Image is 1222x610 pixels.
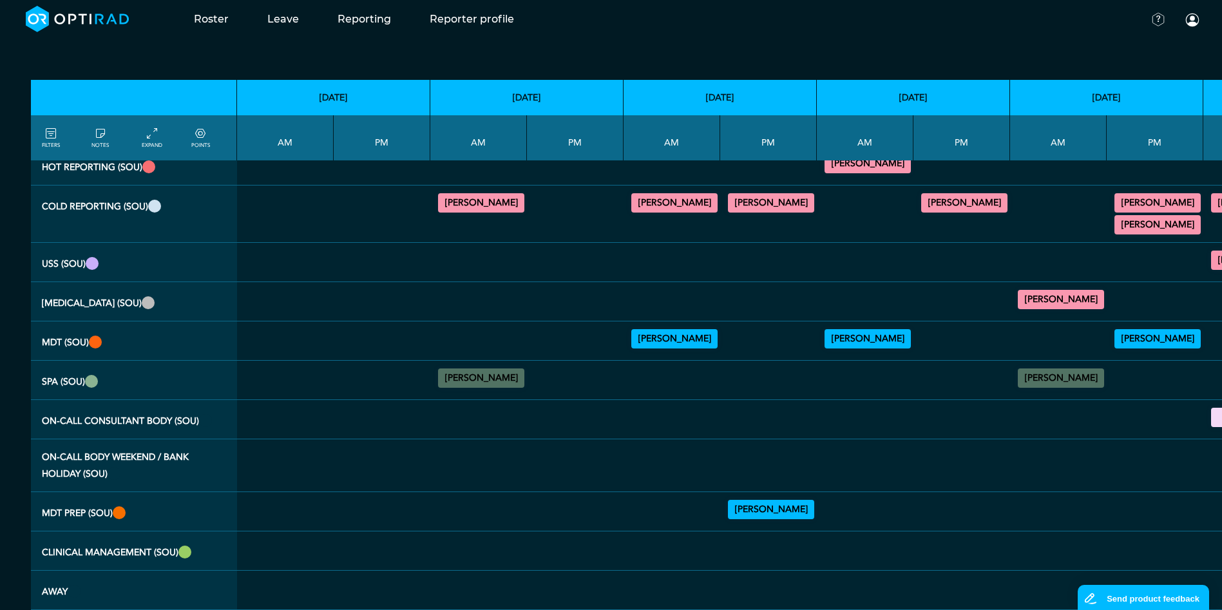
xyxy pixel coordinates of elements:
th: On-Call Body Weekend / Bank Holiday (SOU) [31,439,237,492]
th: Away [31,571,237,610]
summary: [PERSON_NAME] [633,195,716,211]
th: Hot Reporting (SOU) [31,146,237,186]
div: General MRI 11:00 - 13:00 [438,193,524,213]
th: PM [527,115,624,160]
th: PM [334,115,430,160]
th: AM [430,115,527,160]
div: General CT/General MRI 09:00 - 13:00 [631,193,718,213]
div: General CT/General MRI 13:00 - 15:00 [921,193,1007,213]
th: AM [817,115,913,160]
summary: [PERSON_NAME] [730,502,812,517]
th: Cold Reporting (SOU) [31,186,237,243]
th: [DATE] [1010,80,1203,115]
div: No specified Site 09:00 - 11:00 [438,368,524,388]
summary: [PERSON_NAME] [1020,370,1102,386]
summary: [PERSON_NAME] [826,331,909,347]
th: PM [720,115,817,160]
div: VSP 14:00 - 15:00 [1114,329,1201,348]
th: PM [913,115,1010,160]
a: show/hide notes [91,126,109,149]
div: Urology 08:00 - 09:00 [631,329,718,348]
th: MDT (SOU) [31,321,237,361]
div: Upper GI Cancer MDT 08:00 - 09:00 [825,329,911,348]
summary: [PERSON_NAME] [440,195,522,211]
th: AM [624,115,720,160]
div: General CT/General MRI 13:00 - 14:00 [1114,193,1201,213]
th: [DATE] [624,80,817,115]
div: General FLU 09:00 - 13:00 [1018,290,1104,309]
th: PM [1107,115,1203,160]
summary: [PERSON_NAME] [1020,292,1102,307]
th: On-Call Consultant Body (SOU) [31,400,237,439]
th: MDT Prep (SOU) [31,492,237,531]
th: AM [1010,115,1107,160]
th: SPA (SOU) [31,361,237,400]
th: USS (SOU) [31,243,237,282]
div: General CT/General MRI 14:00 - 15:00 [728,193,814,213]
th: [DATE] [237,80,430,115]
summary: [PERSON_NAME] [923,195,1006,211]
summary: [PERSON_NAME] [633,331,716,347]
div: Upper GI Cancer MDT 13:00 - 14:00 [728,500,814,519]
summary: [PERSON_NAME] [730,195,812,211]
th: [DATE] [817,80,1010,115]
a: collapse/expand expected points [191,126,210,149]
div: MRI Trauma & Urgent/CT Trauma & Urgent 09:00 - 13:00 [825,154,911,173]
th: [DATE] [430,80,624,115]
div: General CT/General MRI 15:00 - 17:00 [1114,215,1201,234]
summary: [PERSON_NAME] [826,156,909,171]
summary: [PERSON_NAME] [1116,195,1199,211]
img: brand-opti-rad-logos-blue-and-white-d2f68631ba2948856bd03f2d395fb146ddc8fb01b4b6e9315ea85fa773367... [26,6,129,32]
a: FILTERS [42,126,60,149]
summary: [PERSON_NAME] [1116,331,1199,347]
div: No specified Site 07:00 - 09:00 [1018,368,1104,388]
th: Clinical Management (SOU) [31,531,237,571]
summary: [PERSON_NAME] [440,370,522,386]
th: Fluoro (SOU) [31,282,237,321]
th: AM [237,115,334,160]
summary: [PERSON_NAME] [1116,217,1199,233]
a: collapse/expand entries [142,126,162,149]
